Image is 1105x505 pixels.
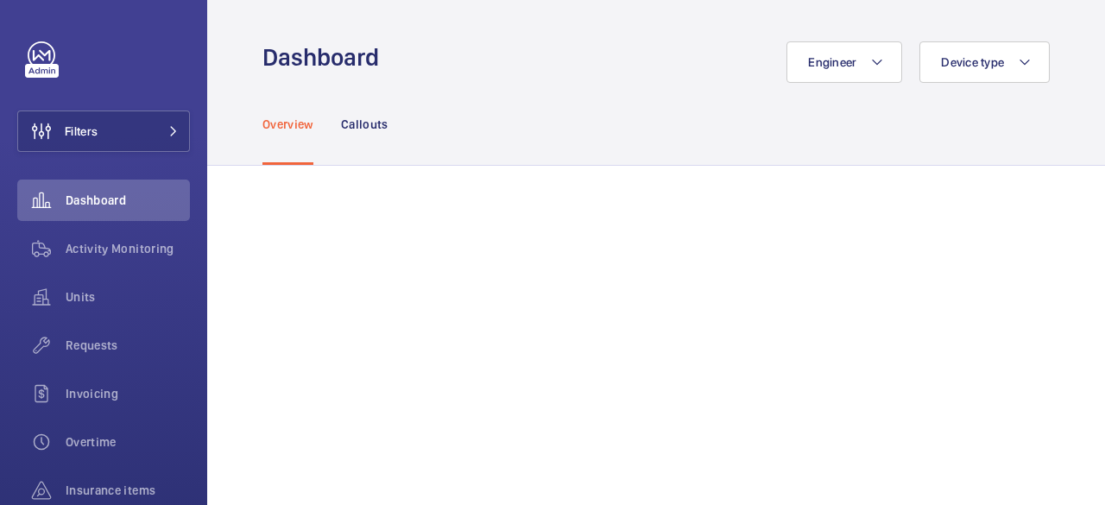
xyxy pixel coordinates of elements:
[17,110,190,152] button: Filters
[262,41,389,73] h1: Dashboard
[66,385,190,402] span: Invoicing
[66,433,190,451] span: Overtime
[66,192,190,209] span: Dashboard
[66,288,190,306] span: Units
[341,116,388,133] p: Callouts
[66,337,190,354] span: Requests
[786,41,902,83] button: Engineer
[808,55,856,69] span: Engineer
[66,240,190,257] span: Activity Monitoring
[65,123,98,140] span: Filters
[919,41,1050,83] button: Device type
[262,116,313,133] p: Overview
[66,482,190,499] span: Insurance items
[941,55,1004,69] span: Device type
